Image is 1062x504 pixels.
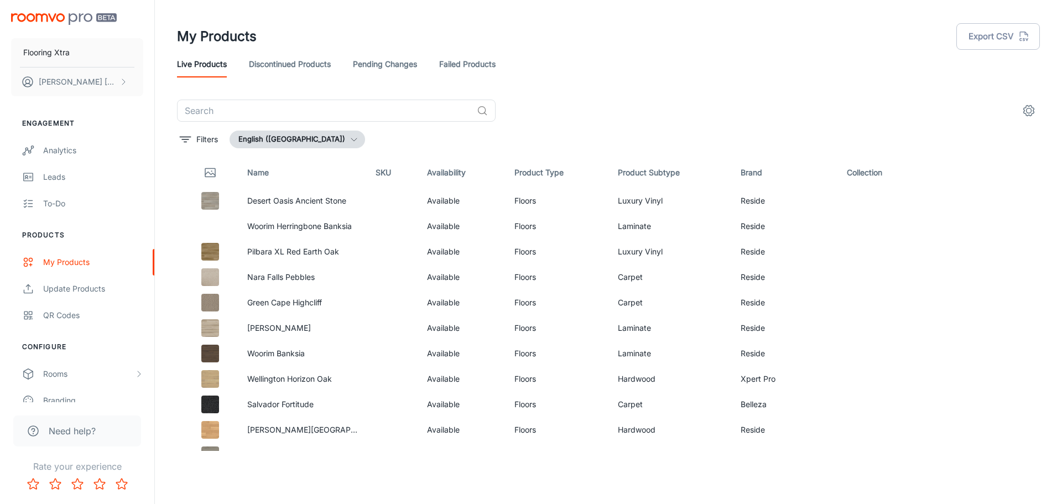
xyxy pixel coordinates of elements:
[418,290,506,315] td: Available
[439,51,496,77] a: Failed Products
[11,38,143,67] button: Flooring Xtra
[177,51,227,77] a: Live Products
[43,368,134,380] div: Rooms
[418,214,506,239] td: Available
[238,157,367,188] th: Name
[39,76,117,88] p: [PERSON_NAME] [PERSON_NAME]
[367,157,418,188] th: SKU
[247,424,358,436] p: [PERSON_NAME][GEOGRAPHIC_DATA]
[88,473,111,495] button: Rate 4 star
[247,195,358,207] p: Desert Oasis Ancient Stone
[418,239,506,264] td: Available
[838,157,927,188] th: Collection
[418,157,506,188] th: Availability
[506,214,609,239] td: Floors
[418,392,506,417] td: Available
[506,417,609,443] td: Floors
[506,188,609,214] td: Floors
[418,341,506,366] td: Available
[247,322,358,334] p: [PERSON_NAME]
[418,366,506,392] td: Available
[177,131,221,148] button: filter
[609,290,732,315] td: Carpet
[609,214,732,239] td: Laminate
[506,366,609,392] td: Floors
[418,315,506,341] td: Available
[43,144,143,157] div: Analytics
[9,460,145,473] p: Rate your experience
[247,347,358,360] p: Woorim Banksia
[609,264,732,290] td: Carpet
[609,188,732,214] td: Luxury Vinyl
[506,264,609,290] td: Floors
[11,13,117,25] img: Roomvo PRO Beta
[247,220,358,232] p: Woorim Herringbone Banksia
[506,157,609,188] th: Product Type
[609,392,732,417] td: Carpet
[204,166,217,179] svg: Thumbnail
[247,271,358,283] p: Nara Falls Pebbles
[43,256,143,268] div: My Products
[43,283,143,295] div: Update Products
[49,424,96,438] span: Need help?
[43,309,143,321] div: QR Codes
[247,297,358,309] p: Green Cape Highcliff
[43,394,143,407] div: Branding
[506,392,609,417] td: Floors
[177,27,257,46] h1: My Products
[609,315,732,341] td: Laminate
[418,188,506,214] td: Available
[196,133,218,146] p: Filters
[506,290,609,315] td: Floors
[732,392,838,417] td: Belleza
[353,51,417,77] a: Pending Changes
[506,443,609,468] td: Floors
[732,188,838,214] td: Reside
[609,157,732,188] th: Product Subtype
[418,264,506,290] td: Available
[43,198,143,210] div: To-do
[247,373,358,385] p: Wellington Horizon Oak
[609,443,732,468] td: Hardwood
[609,417,732,443] td: Hardwood
[732,157,838,188] th: Brand
[247,398,358,411] p: Salvador Fortitude
[506,315,609,341] td: Floors
[732,214,838,239] td: Reside
[249,51,331,77] a: Discontinued Products
[11,67,143,96] button: [PERSON_NAME] [PERSON_NAME]
[609,341,732,366] td: Laminate
[732,264,838,290] td: Reside
[732,417,838,443] td: Reside
[732,290,838,315] td: Reside
[506,239,609,264] td: Floors
[66,473,88,495] button: Rate 3 star
[177,100,472,122] input: Search
[247,449,358,461] p: [PERSON_NAME] Smokey
[43,171,143,183] div: Leads
[230,131,365,148] button: English ([GEOGRAPHIC_DATA])
[732,443,838,468] td: Reside
[956,23,1040,50] button: Export CSV
[418,443,506,468] td: Available
[247,246,358,258] p: Pilbara XL Red Earth Oak
[111,473,133,495] button: Rate 5 star
[609,366,732,392] td: Hardwood
[22,473,44,495] button: Rate 1 star
[732,341,838,366] td: Reside
[23,46,70,59] p: Flooring Xtra
[1018,100,1040,122] button: settings
[732,315,838,341] td: Reside
[418,417,506,443] td: Available
[732,366,838,392] td: Xpert Pro
[732,239,838,264] td: Reside
[44,473,66,495] button: Rate 2 star
[609,239,732,264] td: Luxury Vinyl
[506,341,609,366] td: Floors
